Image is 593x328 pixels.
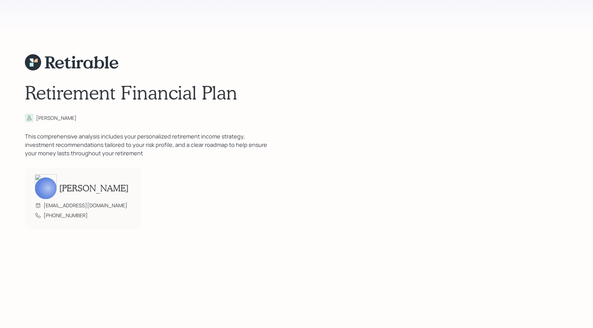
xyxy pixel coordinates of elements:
h1: Retirement Financial Plan [25,81,568,104]
img: hunter_neumayer.jpg [35,174,57,199]
div: This comprehensive analysis includes your personalized retirement income strategy, investment rec... [25,132,274,157]
div: [EMAIL_ADDRESS][DOMAIN_NAME] [44,202,127,209]
div: [PERSON_NAME] [36,114,77,122]
h2: [PERSON_NAME] [59,183,129,194]
div: [PHONE_NUMBER] [44,212,88,219]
